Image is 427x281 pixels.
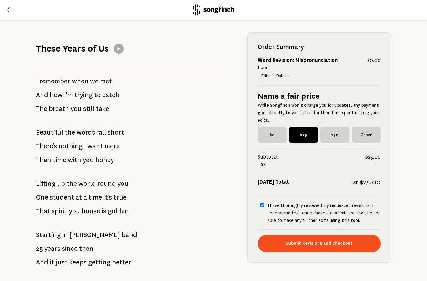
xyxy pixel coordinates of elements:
[50,89,63,101] span: how
[79,242,93,255] span: then
[53,154,66,166] span: time
[84,140,86,152] span: I
[258,235,381,252] button: Submit Revisions and Checkout
[36,256,48,269] span: And
[258,179,289,185] strong: [DATE] Total
[88,256,110,269] span: getting
[104,140,120,152] span: more
[102,89,119,101] span: catch
[375,161,381,168] span: —
[44,242,60,255] span: years
[57,177,65,190] span: up
[268,202,381,224] p: I have thoroughly reviewed my requested revisions. I understand that once these are submitted, I ...
[365,153,381,161] span: $25.00
[258,64,381,71] p: Hora
[36,205,50,217] span: That
[88,140,103,152] span: want
[90,75,98,87] span: we
[50,256,54,269] span: it
[118,177,128,190] span: you
[83,191,87,204] span: a
[320,127,349,143] span: $50
[36,102,47,115] span: The
[68,154,81,166] span: with
[260,203,264,207] input: I have thoroughly reviewed my requested revisions. I understand that once these are submitted, I ...
[97,126,106,139] span: fall
[113,191,127,204] span: true
[289,127,318,143] span: $25
[74,89,93,101] span: trying
[36,42,109,55] h1: These Years of Us
[69,229,120,241] span: [PERSON_NAME]
[273,71,292,80] button: Delete
[62,229,68,241] span: in
[258,71,273,80] button: Edit
[72,75,88,87] span: when
[258,153,365,161] span: Subtotal
[360,177,381,186] span: $25.00
[36,242,43,255] span: 25
[76,191,82,204] span: at
[103,191,112,204] span: it's
[39,75,70,87] span: remember
[98,177,116,190] span: round
[83,102,94,115] span: still
[36,75,38,87] span: I
[258,91,381,102] h5: Name a fair price
[258,43,381,52] h2: Order Summary
[108,126,124,139] span: short
[69,205,80,217] span: you
[58,140,83,152] span: nothing
[77,126,95,139] span: words
[56,256,68,269] span: just
[78,177,96,190] span: world
[112,256,131,269] span: better
[36,154,51,166] span: Than
[71,102,82,115] span: you
[258,57,338,63] strong: Word Revision: Mispronunciation
[258,127,287,143] span: $0
[36,191,48,204] span: One
[36,126,63,139] span: Beautiful
[36,140,57,152] span: There's
[52,205,68,217] span: spirit
[96,102,109,115] span: take
[69,256,87,269] span: keeps
[83,154,94,166] span: you
[258,161,375,168] span: Tax
[36,89,48,101] span: And
[36,229,61,241] span: Starting
[102,205,106,217] span: is
[49,102,69,115] span: breath
[367,57,381,64] span: $0.00
[352,180,359,185] span: USD
[67,177,77,190] span: the
[65,126,75,139] span: the
[50,191,74,204] span: student
[62,242,78,255] span: since
[88,191,102,204] span: time
[95,154,114,166] span: honey
[352,127,381,143] span: Other
[108,205,129,217] span: golden
[36,177,55,190] span: Lifting
[100,75,112,87] span: met
[122,229,137,241] span: band
[64,89,73,101] span: I'm
[258,102,381,124] p: While Songfinch won’t charge you for updates, any payment goes directly to your artist for their ...
[82,205,100,217] span: house
[94,89,101,101] span: to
